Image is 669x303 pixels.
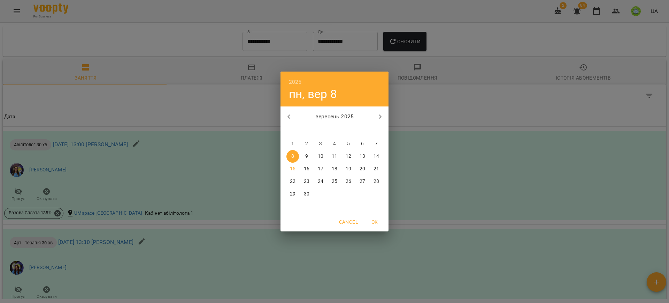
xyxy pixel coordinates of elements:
[300,163,313,175] button: 16
[342,127,355,134] span: пт
[332,165,337,172] p: 18
[314,163,327,175] button: 17
[342,138,355,150] button: 5
[356,175,369,188] button: 27
[332,178,337,185] p: 25
[336,216,361,228] button: Cancel
[347,140,350,147] p: 5
[366,218,383,226] span: OK
[356,138,369,150] button: 6
[291,153,294,160] p: 8
[289,77,302,87] button: 2025
[360,165,365,172] p: 20
[361,140,364,147] p: 6
[374,165,379,172] p: 21
[286,163,299,175] button: 15
[290,191,295,198] p: 29
[346,178,351,185] p: 26
[286,127,299,134] span: пн
[286,188,299,200] button: 29
[360,153,365,160] p: 13
[370,127,383,134] span: нд
[356,150,369,163] button: 13
[328,163,341,175] button: 18
[314,127,327,134] span: ср
[305,140,308,147] p: 2
[286,138,299,150] button: 1
[370,163,383,175] button: 21
[289,87,337,101] button: пн, вер 8
[370,150,383,163] button: 14
[356,163,369,175] button: 20
[328,138,341,150] button: 4
[319,140,322,147] p: 3
[333,140,336,147] p: 4
[370,138,383,150] button: 7
[300,175,313,188] button: 23
[356,127,369,134] span: сб
[286,150,299,163] button: 8
[314,138,327,150] button: 3
[286,175,299,188] button: 22
[339,218,358,226] span: Cancel
[300,188,313,200] button: 30
[304,165,309,172] p: 16
[332,153,337,160] p: 11
[370,175,383,188] button: 28
[318,153,323,160] p: 10
[342,175,355,188] button: 26
[297,112,372,121] p: вересень 2025
[342,163,355,175] button: 19
[374,178,379,185] p: 28
[328,127,341,134] span: чт
[346,153,351,160] p: 12
[318,165,323,172] p: 17
[290,178,295,185] p: 22
[304,191,309,198] p: 30
[314,150,327,163] button: 10
[300,127,313,134] span: вт
[314,175,327,188] button: 24
[328,175,341,188] button: 25
[291,140,294,147] p: 1
[305,153,308,160] p: 9
[300,150,313,163] button: 9
[304,178,309,185] p: 23
[328,150,341,163] button: 11
[375,140,378,147] p: 7
[342,150,355,163] button: 12
[346,165,351,172] p: 19
[374,153,379,160] p: 14
[300,138,313,150] button: 2
[290,165,295,172] p: 15
[318,178,323,185] p: 24
[360,178,365,185] p: 27
[363,216,386,228] button: OK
